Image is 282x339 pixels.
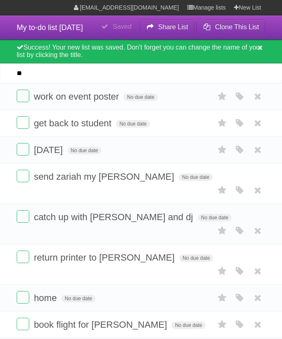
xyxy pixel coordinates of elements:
[215,23,259,30] b: Clone This List
[34,91,121,102] span: work on event poster
[68,147,101,154] span: No due date
[158,23,188,30] b: Share List
[196,20,265,35] button: Clone This List
[116,120,150,128] span: No due date
[214,224,230,238] label: Star task
[17,318,29,330] label: Done
[61,295,95,302] span: No due date
[171,321,205,329] span: No due date
[113,23,131,30] b: Saved
[214,116,230,130] label: Star task
[214,90,230,103] label: Star task
[34,319,169,330] span: book flight for [PERSON_NAME]
[34,293,59,303] span: home
[214,264,230,278] label: Star task
[214,183,230,197] label: Star task
[17,90,29,102] label: Done
[17,291,29,304] label: Done
[34,212,195,222] span: catch up with [PERSON_NAME] and dj
[34,252,176,263] span: return printer to [PERSON_NAME]
[214,291,230,305] label: Star task
[214,143,230,157] label: Star task
[17,116,29,129] label: Done
[17,251,29,263] label: Done
[34,171,176,182] span: send zariah my [PERSON_NAME]
[123,93,157,101] span: No due date
[17,143,29,156] label: Done
[17,210,29,223] label: Done
[179,173,212,181] span: No due date
[17,170,29,182] label: Done
[198,214,232,221] span: No due date
[140,20,195,35] button: Share List
[34,118,113,128] span: get back to student
[17,23,83,32] span: My to-do list [DATE]
[34,145,65,155] span: [DATE]
[214,318,230,331] label: Star task
[179,254,213,262] span: No due date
